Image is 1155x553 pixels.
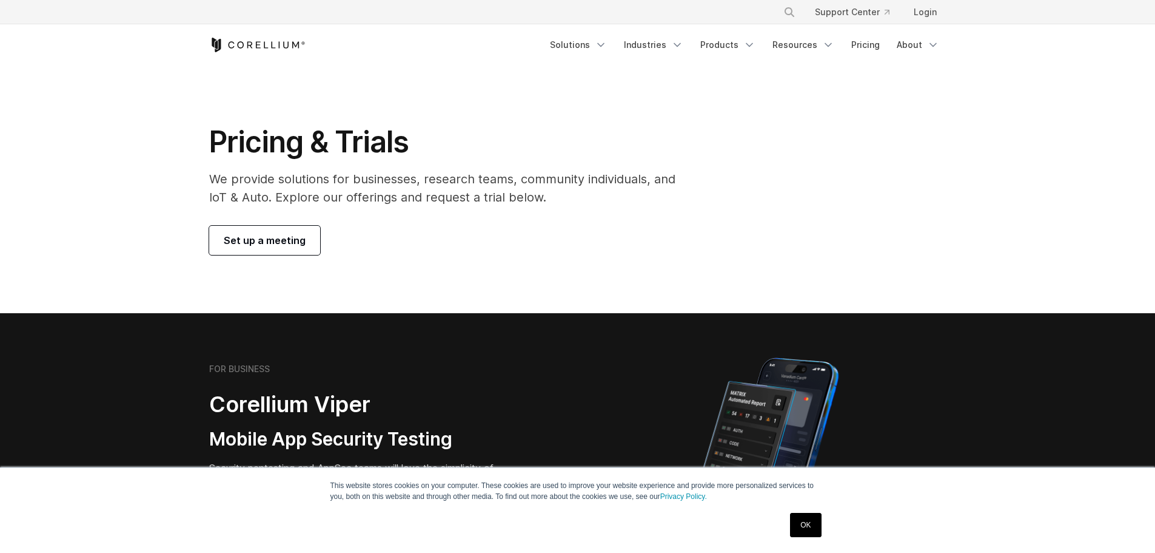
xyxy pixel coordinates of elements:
[209,364,270,375] h6: FOR BUSINESS
[543,34,946,56] div: Navigation Menu
[805,1,899,23] a: Support Center
[904,1,946,23] a: Login
[224,233,306,248] span: Set up a meeting
[209,170,692,206] p: We provide solutions for businesses, research teams, community individuals, and IoT & Auto. Explo...
[778,1,800,23] button: Search
[889,34,946,56] a: About
[765,34,842,56] a: Resources
[209,226,320,255] a: Set up a meeting
[844,34,887,56] a: Pricing
[617,34,691,56] a: Industries
[769,1,946,23] div: Navigation Menu
[660,492,707,501] a: Privacy Policy.
[209,428,520,451] h3: Mobile App Security Testing
[209,391,520,418] h2: Corellium Viper
[790,513,821,537] a: OK
[330,480,825,502] p: This website stores cookies on your computer. These cookies are used to improve your website expe...
[693,34,763,56] a: Products
[209,38,306,52] a: Corellium Home
[543,34,614,56] a: Solutions
[209,461,520,504] p: Security pentesting and AppSec teams will love the simplicity of automated report generation comb...
[209,124,692,160] h1: Pricing & Trials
